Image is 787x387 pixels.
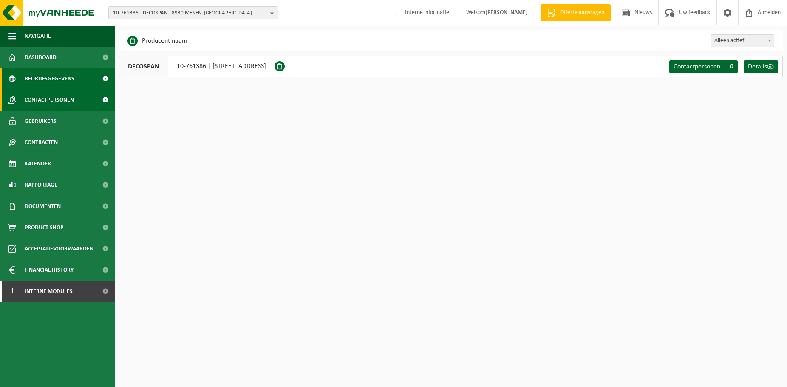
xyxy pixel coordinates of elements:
[25,132,58,153] span: Contracten
[711,34,774,47] span: Alleen actief
[25,26,51,47] span: Navigatie
[25,47,57,68] span: Dashboard
[25,281,73,302] span: Interne modules
[485,9,528,16] strong: [PERSON_NAME]
[711,35,774,47] span: Alleen actief
[25,89,74,111] span: Contactpersonen
[108,6,278,19] button: 10-761386 - DECOSPAN - 8930 MENEN, [GEOGRAPHIC_DATA]
[25,259,74,281] span: Financial History
[558,9,606,17] span: Offerte aanvragen
[25,217,63,238] span: Product Shop
[25,196,61,217] span: Documenten
[674,63,720,70] span: Contactpersonen
[25,174,57,196] span: Rapportage
[25,238,93,259] span: Acceptatievoorwaarden
[8,281,16,302] span: I
[127,34,187,47] li: Producent naam
[119,56,275,77] div: 10-761386 | [STREET_ADDRESS]
[25,68,74,89] span: Bedrijfsgegevens
[725,60,738,73] span: 0
[113,7,267,20] span: 10-761386 - DECOSPAN - 8930 MENEN, [GEOGRAPHIC_DATA]
[25,111,57,132] span: Gebruikers
[748,63,767,70] span: Details
[669,60,738,73] a: Contactpersonen 0
[25,153,51,174] span: Kalender
[119,56,168,77] span: DECOSPAN
[393,6,449,19] label: Interne informatie
[541,4,611,21] a: Offerte aanvragen
[744,60,778,73] a: Details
